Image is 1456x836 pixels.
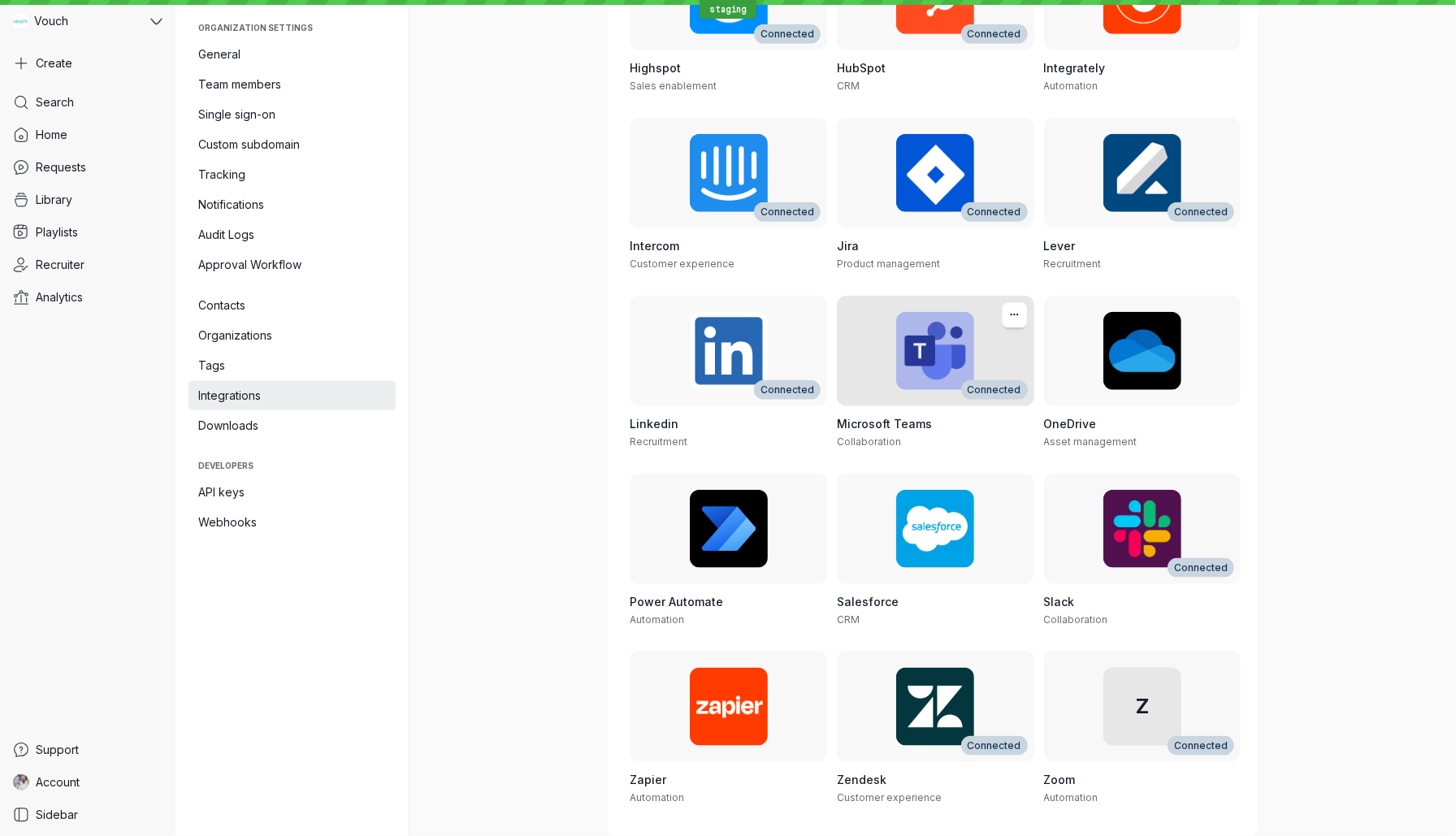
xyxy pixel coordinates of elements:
span: Jira [837,239,859,253]
a: Organizations [188,321,396,350]
span: Collaboration [837,435,901,448]
span: CRM [837,613,860,626]
span: Tags [198,357,386,374]
a: Team members [188,70,396,99]
a: Support [6,735,169,765]
a: Custom subdomain [188,130,396,159]
div: Connected [961,24,1028,44]
span: Library [36,192,72,208]
span: Intercom [630,239,679,253]
a: Home [6,120,169,149]
span: Audit Logs [198,227,386,243]
button: More actions [1002,302,1028,328]
span: Support [36,742,79,758]
span: API keys [198,484,386,500]
span: Automation [630,613,684,626]
span: Developers [198,461,386,470]
span: Customer experience [837,791,942,804]
span: OneDrive [1044,417,1097,431]
span: Recruitment [1044,258,1102,270]
span: Account [36,774,80,791]
span: Salesforce [837,595,899,609]
a: Tracking [188,160,396,189]
a: Notifications [188,190,396,219]
a: Integrations [188,381,396,410]
span: General [198,46,386,63]
span: Integrately [1044,61,1106,75]
span: Lever [1044,239,1076,253]
a: Sidebar [6,800,169,830]
div: Connected [754,24,821,44]
span: Tracking [198,167,386,183]
span: Custom subdomain [198,136,386,153]
span: Organizations [198,327,386,344]
div: Connected [1168,202,1234,222]
span: Approval Workflow [198,257,386,273]
a: Recruiter [6,250,169,279]
span: Create [36,55,72,71]
a: Search [6,88,169,117]
div: Vouch [6,6,147,36]
span: Slack [1044,595,1075,609]
span: Single sign-on [198,106,386,123]
a: Downloads [188,411,396,440]
span: Microsoft Teams [837,417,932,431]
span: HubSpot [837,61,886,75]
a: Analytics [6,283,169,312]
div: Connected [961,736,1028,756]
span: Webhooks [198,514,386,531]
a: Library [6,185,169,214]
span: Product management [837,258,940,270]
span: Asset management [1044,435,1137,448]
span: Playlists [36,224,78,240]
a: Requests [6,153,169,182]
span: Sidebar [36,807,78,823]
a: Contacts [188,291,396,320]
span: Analytics [36,289,83,305]
div: Connected [961,380,1028,400]
a: General [188,40,396,69]
span: Highspot [630,61,681,75]
span: Downloads [198,418,386,434]
span: Recruitment [630,435,687,448]
span: Requests [36,159,86,175]
span: CRM [837,80,860,92]
img: Vouch avatar [13,14,28,28]
span: Organization settings [198,23,386,32]
a: Approval Workflow [188,250,396,279]
div: Connected [754,202,821,222]
span: Automation [1044,791,1098,804]
span: Collaboration [1044,613,1108,626]
a: Tags [188,351,396,380]
span: Notifications [198,197,386,213]
span: Integrations [198,388,386,404]
span: Search [36,94,74,110]
a: Webhooks [188,508,396,537]
span: Vouch [34,13,68,29]
div: Connected [961,202,1028,222]
span: Automation [630,791,684,804]
img: Gary Zurnamer avatar [13,774,29,791]
button: Create [6,49,169,78]
a: Single sign-on [188,100,396,129]
a: Gary Zurnamer avatarAccount [6,768,169,797]
a: Audit Logs [188,220,396,249]
span: Team members [198,76,386,93]
span: Linkedin [630,417,678,431]
button: Vouch avatarVouch [6,6,169,36]
div: Connected [1168,736,1234,756]
span: Customer experience [630,258,734,270]
a: Playlists [6,218,169,247]
span: Zoom [1044,773,1076,786]
div: Connected [1168,558,1234,578]
span: Home [36,127,67,143]
span: Zendesk [837,773,886,786]
span: Sales enablement [630,80,717,92]
div: Connected [754,380,821,400]
span: Zapier [630,773,666,786]
span: Contacts [198,297,386,314]
span: Power Automate [630,595,723,609]
span: Recruiter [36,257,84,273]
span: Automation [1044,80,1098,92]
a: API keys [188,478,396,507]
